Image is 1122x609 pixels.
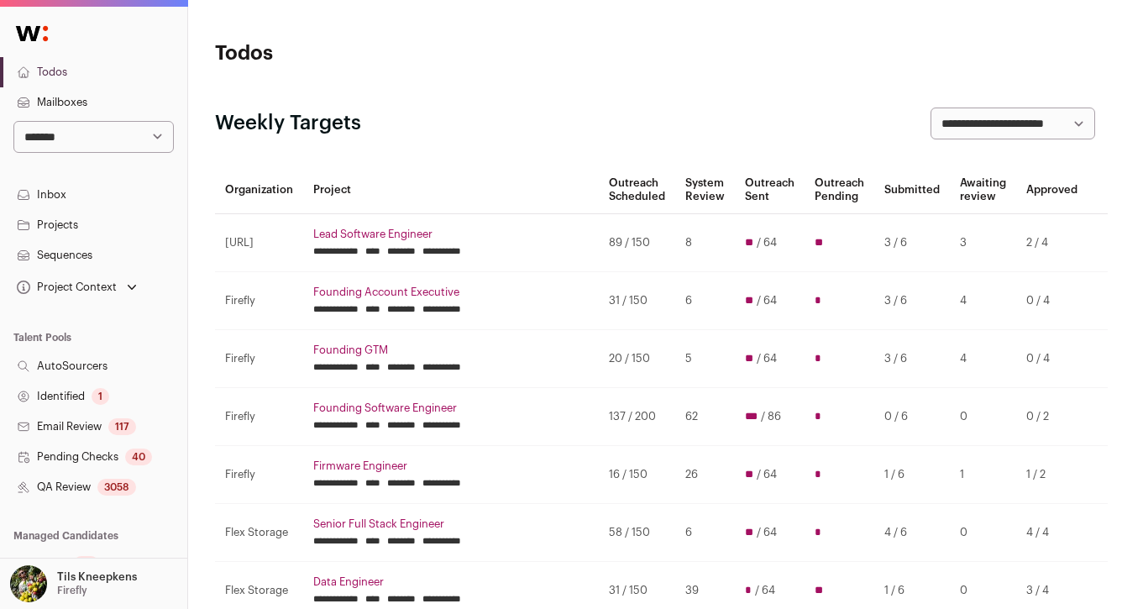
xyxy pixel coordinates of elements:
th: Awaiting review [950,166,1016,214]
td: Firefly [215,330,303,388]
td: 3 / 6 [874,214,950,272]
td: 16 / 150 [599,446,675,504]
td: 2 / 4 [1016,214,1088,272]
span: / 64 [757,352,777,365]
span: / 64 [755,584,775,597]
td: 137 / 200 [599,388,675,446]
td: 3 / 6 [874,330,950,388]
td: 0 / 4 [1016,330,1088,388]
td: 0 [950,388,1016,446]
a: Data Engineer [313,575,589,589]
a: Founding Software Engineer [313,402,589,415]
td: 4 [950,330,1016,388]
td: 1 / 6 [874,446,950,504]
th: Project [303,166,599,214]
button: Open dropdown [7,565,140,602]
img: 6689865-medium_jpg [10,565,47,602]
td: 0 / 2 [1016,388,1088,446]
td: 6 [675,272,735,330]
th: Approved [1016,166,1088,214]
div: 1 [92,388,109,405]
td: Flex Storage [215,504,303,562]
td: Firefly [215,388,303,446]
td: Firefly [215,446,303,504]
td: [URL] [215,214,303,272]
a: Lead Software Engineer [313,228,589,241]
td: 4 / 6 [874,504,950,562]
td: 8 [675,214,735,272]
p: Firefly [57,584,87,597]
th: Outreach Sent [735,166,805,214]
a: Senior Full Stack Engineer [313,517,589,531]
span: / 86 [761,410,781,423]
div: Project Context [13,281,117,294]
span: / 64 [757,468,777,481]
td: 62 [675,388,735,446]
th: Outreach Scheduled [599,166,675,214]
td: 6 [675,504,735,562]
td: 3 [950,214,1016,272]
td: 4 / 4 [1016,504,1088,562]
div: 117 [108,418,136,435]
th: Submitted [874,166,950,214]
a: Founding Account Executive [313,286,589,299]
span: / 64 [757,526,777,539]
img: Wellfound [7,17,57,50]
td: 58 / 150 [599,504,675,562]
td: 1 / 2 [1016,446,1088,504]
td: 0 [950,504,1016,562]
td: 31 / 150 [599,272,675,330]
th: System Review [675,166,735,214]
button: Open dropdown [13,276,140,299]
span: / 64 [757,294,777,307]
div: 50 [73,556,99,573]
div: 3058 [97,479,136,496]
td: 5 [675,330,735,388]
a: Firmware Engineer [313,459,589,473]
th: Organization [215,166,303,214]
h2: Weekly Targets [215,110,361,137]
td: 89 / 150 [599,214,675,272]
span: / 64 [757,236,777,249]
td: 4 [950,272,1016,330]
a: Founding GTM [313,344,589,357]
td: 1 [950,446,1016,504]
td: 0 / 6 [874,388,950,446]
div: 40 [125,449,152,465]
h1: Todos [215,40,508,67]
th: Outreach Pending [805,166,874,214]
td: Firefly [215,272,303,330]
td: 26 [675,446,735,504]
td: 3 / 6 [874,272,950,330]
td: 0 / 4 [1016,272,1088,330]
td: 20 / 150 [599,330,675,388]
p: Tils Kneepkens [57,570,137,584]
